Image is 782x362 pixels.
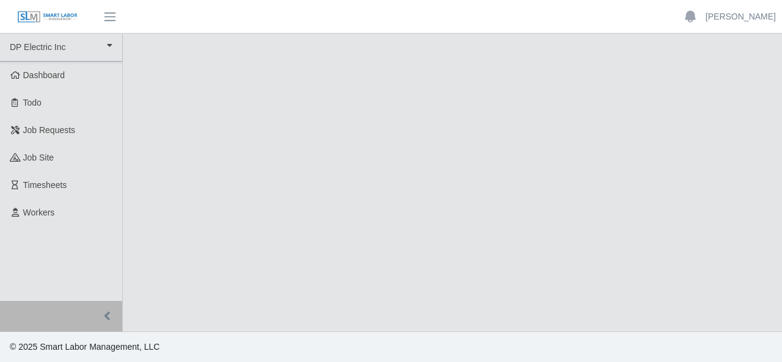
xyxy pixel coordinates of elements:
[23,125,76,135] span: Job Requests
[23,153,54,162] span: job site
[10,342,159,352] span: © 2025 Smart Labor Management, LLC
[23,70,65,80] span: Dashboard
[706,10,776,23] a: [PERSON_NAME]
[23,208,55,217] span: Workers
[17,10,78,24] img: SLM Logo
[23,98,42,107] span: Todo
[23,180,67,190] span: Timesheets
